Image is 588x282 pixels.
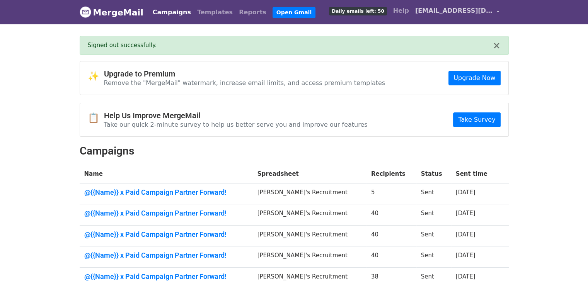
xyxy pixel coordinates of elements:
p: Take our quick 2-minute survey to help us better serve you and improve our features [104,121,368,129]
th: Status [416,165,451,183]
td: Sent [416,204,451,226]
a: [DATE] [456,273,476,280]
th: Name [80,165,253,183]
iframe: Chat Widget [549,245,588,282]
span: ✨ [88,71,104,82]
a: Daily emails left: 50 [326,3,390,19]
button: × [493,41,500,50]
a: @{{Name}} x Paid Campaign Partner Forward! [84,272,248,281]
th: Sent time [451,165,498,183]
a: Templates [194,5,236,20]
td: Sent [416,183,451,204]
p: Remove the "MergeMail" watermark, increase email limits, and access premium templates [104,79,385,87]
a: [DATE] [456,252,476,259]
td: 40 [366,246,416,268]
a: [DATE] [456,189,476,196]
a: Open Gmail [273,7,315,18]
td: Sent [416,225,451,246]
td: 5 [366,183,416,204]
img: MergeMail logo [80,6,91,18]
a: [DATE] [456,231,476,238]
a: @{{Name}} x Paid Campaign Partner Forward! [84,209,248,217]
a: @{{Name}} x Paid Campaign Partner Forward! [84,188,248,197]
span: [EMAIL_ADDRESS][DOMAIN_NAME] [415,6,493,15]
a: Help [390,3,412,19]
a: MergeMail [80,4,143,20]
td: Sent [416,246,451,268]
th: Recipients [366,165,416,183]
a: Take Survey [453,112,500,127]
div: Signed out successfully. [88,41,493,50]
td: [PERSON_NAME]'s Recruitment [253,225,366,246]
td: [PERSON_NAME]'s Recruitment [253,183,366,204]
a: Upgrade Now [448,71,500,85]
h4: Help Us Improve MergeMail [104,111,368,120]
span: 📋 [88,112,104,124]
span: Daily emails left: 50 [329,7,387,15]
td: [PERSON_NAME]'s Recruitment [253,246,366,268]
a: @{{Name}} x Paid Campaign Partner Forward! [84,230,248,239]
h2: Campaigns [80,144,509,158]
th: Spreadsheet [253,165,366,183]
a: [EMAIL_ADDRESS][DOMAIN_NAME] [412,3,503,21]
a: @{{Name}} x Paid Campaign Partner Forward! [84,251,248,260]
a: [DATE] [456,210,476,217]
td: 40 [366,225,416,246]
a: Campaigns [150,5,194,20]
a: Reports [236,5,269,20]
td: 40 [366,204,416,226]
td: [PERSON_NAME]'s Recruitment [253,204,366,226]
h4: Upgrade to Premium [104,69,385,78]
